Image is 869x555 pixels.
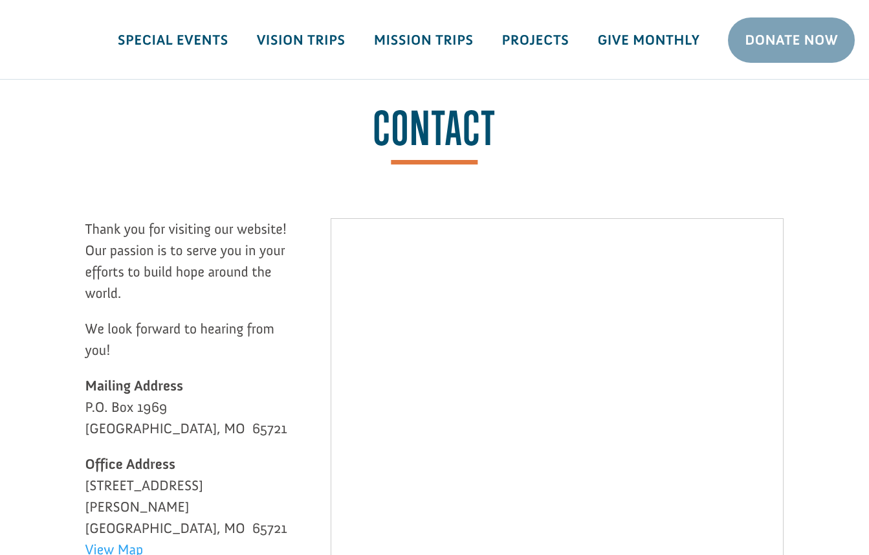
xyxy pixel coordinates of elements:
[360,21,488,59] a: Mission Trips
[85,375,292,453] p: P.O. Box 1969 [GEOGRAPHIC_DATA], MO 65721
[373,106,496,164] span: Contact
[85,318,292,375] p: We look forward to hearing from you!
[488,21,584,59] a: Projects
[85,455,175,473] strong: Office Address
[104,21,243,59] a: Special Events
[728,17,855,63] a: Donate Now
[583,21,714,59] a: Give Monthly
[243,21,360,59] a: Vision Trips
[85,377,184,394] strong: Mailing Address
[85,218,292,318] p: Thank you for visiting our website! Our passion is to serve you in your efforts to build hope aro...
